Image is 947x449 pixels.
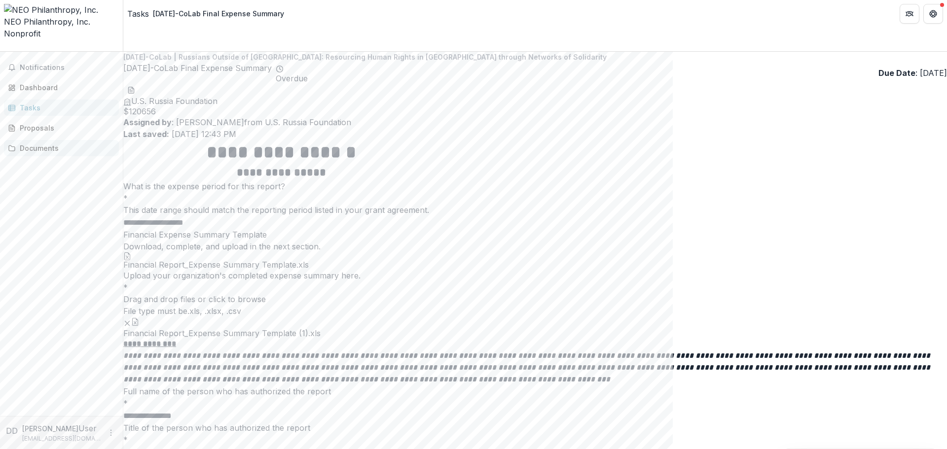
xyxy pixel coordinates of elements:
button: More [105,427,117,439]
div: Financial Report_Expense Summary Template.xls [123,252,309,270]
p: [DATE]-CoLab | Russians Outside of [GEOGRAPHIC_DATA]: Resourcing Human Rights in [GEOGRAPHIC_DATA... [123,52,947,62]
strong: Last saved: [123,129,169,139]
a: Tasks [4,100,119,116]
span: $ 120656 [123,107,947,116]
span: click to browse [209,294,266,304]
p: : [PERSON_NAME] from U.S. Russia Foundation [123,116,947,128]
p: [PERSON_NAME] [22,423,78,434]
span: Financial Report_Expense Summary Template (1).xls [123,329,321,338]
a: Proposals [4,120,119,136]
p: : [DATE] [878,67,947,79]
div: Remove FileFinancial Report_Expense Summary Template (1).xls [123,317,321,338]
span: Notifications [20,64,115,72]
p: Financial Expense Summary Template [123,229,947,241]
a: Documents [4,140,119,156]
span: Financial Report_Expense Summary Template.xls [123,260,309,270]
strong: Due Date [878,68,915,78]
p: File type must be .xls, .xlsx, .csv [123,305,947,317]
p: Full name of the person who has authorized the report [123,385,947,397]
p: Drag and drop files or [123,293,266,305]
span: U.S. Russia Foundation [131,96,218,106]
p: Title of the person who has authorized the report [123,422,947,434]
nav: breadcrumb [127,6,288,21]
button: Notifications [4,60,119,75]
div: [DATE]-CoLab Final Expense Summary [153,8,284,19]
div: Dashboard [20,82,111,93]
button: Partners [900,4,919,24]
span: Nonprofit [4,29,40,38]
a: Tasks [127,8,149,20]
p: User [78,422,97,434]
div: This date range should match the reporting period listed in your grant agreement. [123,204,947,216]
p: [DATE] 12:43 PM [123,128,947,140]
div: Download, complete, and upload in the next section. [123,241,947,252]
div: Proposals [20,123,111,133]
p: Upload your organization's completed expense summary here. [123,270,947,281]
button: Get Help [923,4,943,24]
div: Tasks [20,103,111,113]
button: download-word-button [127,83,135,95]
a: Dashboard [4,79,119,96]
h2: [DATE]-CoLab Final Expense Summary [123,62,272,83]
p: [EMAIL_ADDRESS][DOMAIN_NAME] [22,434,101,443]
button: Remove File [123,317,131,329]
img: NEO Philanthropy, Inc. [4,4,119,16]
div: NEO Philanthropy, Inc. [4,16,119,28]
div: Dianne Debicella [6,425,18,437]
strong: Assigned by [123,117,172,127]
p: What is the expense period for this report? [123,180,947,192]
div: Documents [20,143,111,153]
span: Overdue [276,74,308,83]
